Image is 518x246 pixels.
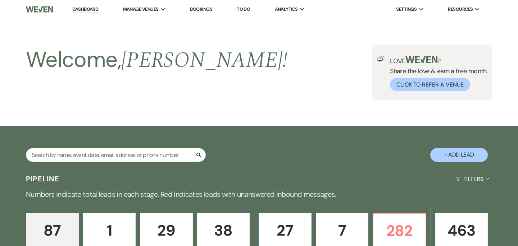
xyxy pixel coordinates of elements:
[396,6,417,13] span: Settings
[377,56,386,62] img: loud-speaker-illustration.svg
[430,148,488,162] button: + Add Lead
[88,218,131,242] p: 1
[31,218,74,242] p: 87
[26,148,206,162] input: Search by name, event date, email address or phone number
[405,56,437,63] img: weven-logo-green.svg
[378,219,421,243] p: 282
[190,6,212,12] a: Bookings
[321,218,364,242] p: 7
[453,170,492,189] button: Filters
[202,218,245,242] p: 38
[26,45,287,75] h2: Welcome,
[121,44,287,77] span: [PERSON_NAME] !
[390,56,488,64] p: Love ?
[26,2,53,17] img: Weven Logo
[386,56,488,91] div: Share the love & earn a free month.
[275,6,298,13] span: Analytics
[448,6,473,13] span: Resources
[263,218,307,242] p: 27
[123,6,159,13] span: Manage Venues
[145,218,188,242] p: 29
[26,174,60,184] h3: Pipeline
[440,218,483,242] p: 463
[390,78,470,91] button: Click to Refer a Venue
[72,6,98,13] a: Dashboard
[237,6,250,12] a: To Do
